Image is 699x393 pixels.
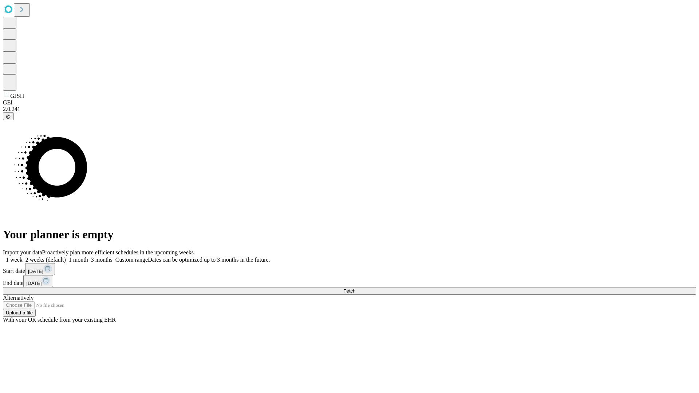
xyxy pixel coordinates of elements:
div: End date [3,275,696,287]
span: [DATE] [26,281,42,286]
span: 2 weeks (default) [25,257,66,263]
div: Start date [3,263,696,275]
span: 3 months [91,257,112,263]
span: Custom range [115,257,148,263]
button: [DATE] [25,263,55,275]
span: Proactively plan more efficient schedules in the upcoming weeks. [42,249,195,255]
span: GJSH [10,93,24,99]
span: @ [6,114,11,119]
span: Alternatively [3,295,33,301]
div: GEI [3,99,696,106]
span: Import your data [3,249,42,255]
span: Dates can be optimized up to 3 months in the future. [148,257,270,263]
span: With your OR schedule from your existing EHR [3,317,116,323]
span: 1 month [69,257,88,263]
span: 1 week [6,257,23,263]
button: [DATE] [23,275,53,287]
span: [DATE] [28,269,43,274]
span: Fetch [343,288,355,294]
button: Upload a file [3,309,36,317]
button: Fetch [3,287,696,295]
button: @ [3,112,14,120]
div: 2.0.241 [3,106,696,112]
h1: Your planner is empty [3,228,696,241]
